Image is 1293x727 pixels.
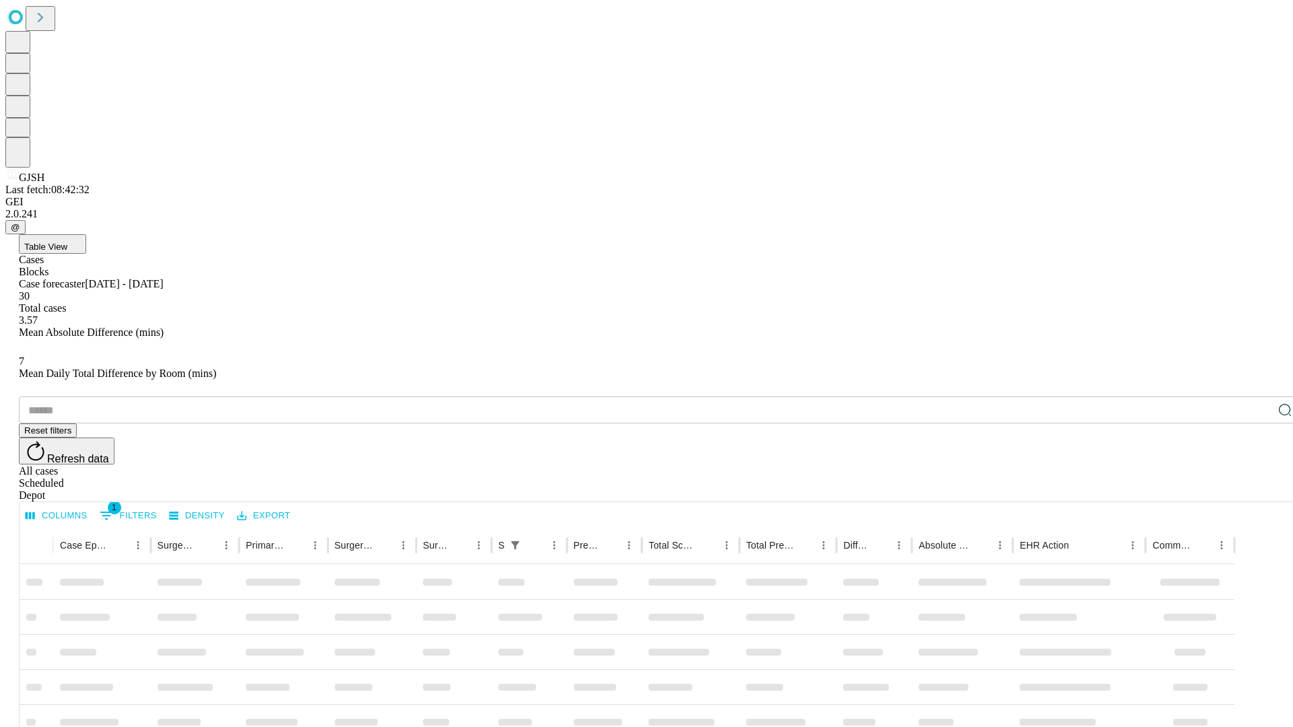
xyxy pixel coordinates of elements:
div: Predicted In Room Duration [574,540,600,551]
span: 7 [19,355,24,367]
div: Scheduled In Room Duration [498,540,504,551]
button: Menu [469,536,488,555]
button: Sort [287,536,306,555]
div: 2.0.241 [5,208,1288,220]
button: Sort [795,536,814,555]
button: Sort [526,536,545,555]
div: Primary Service [246,540,285,551]
button: @ [5,220,26,234]
button: Density [166,506,228,526]
button: Sort [451,536,469,555]
div: GEI [5,196,1288,208]
span: Table View [24,242,67,252]
span: Mean Daily Total Difference by Room (mins) [19,368,216,379]
span: 30 [19,290,30,302]
div: Absolute Difference [919,540,970,551]
div: Surgery Date [423,540,449,551]
button: Menu [1123,536,1142,555]
button: Menu [991,536,1009,555]
button: Menu [1212,536,1231,555]
button: Select columns [22,506,91,526]
div: Case Epic Id [60,540,108,551]
button: Menu [217,536,236,555]
span: Mean Absolute Difference (mins) [19,326,164,338]
button: Menu [620,536,638,555]
div: Total Predicted Duration [746,540,795,551]
button: Sort [110,536,129,555]
button: Show filters [96,505,160,526]
span: Refresh data [47,453,109,464]
span: [DATE] - [DATE] [85,278,163,289]
button: Sort [198,536,217,555]
button: Menu [306,536,325,555]
span: 1 [108,501,121,514]
div: Difference [843,540,869,551]
button: Table View [19,234,86,254]
button: Menu [545,536,564,555]
div: Comments [1152,540,1191,551]
button: Sort [972,536,991,555]
button: Sort [1193,536,1212,555]
button: Menu [890,536,908,555]
button: Show filters [506,536,525,555]
button: Refresh data [19,438,114,464]
div: EHR Action [1020,540,1069,551]
div: Total Scheduled Duration [649,540,697,551]
button: Export [234,506,294,526]
div: Surgeon Name [158,540,197,551]
button: Menu [129,536,147,555]
button: Sort [601,536,620,555]
button: Menu [814,536,833,555]
span: Total cases [19,302,66,314]
button: Sort [871,536,890,555]
span: Last fetch: 08:42:32 [5,184,90,195]
span: Reset filters [24,425,71,436]
span: 3.57 [19,314,38,326]
button: Menu [717,536,736,555]
button: Menu [394,536,413,555]
button: Sort [698,536,717,555]
button: Sort [1070,536,1089,555]
div: Surgery Name [335,540,374,551]
span: @ [11,222,20,232]
span: Case forecaster [19,278,85,289]
div: 1 active filter [506,536,525,555]
button: Sort [375,536,394,555]
button: Reset filters [19,423,77,438]
span: GJSH [19,172,44,183]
